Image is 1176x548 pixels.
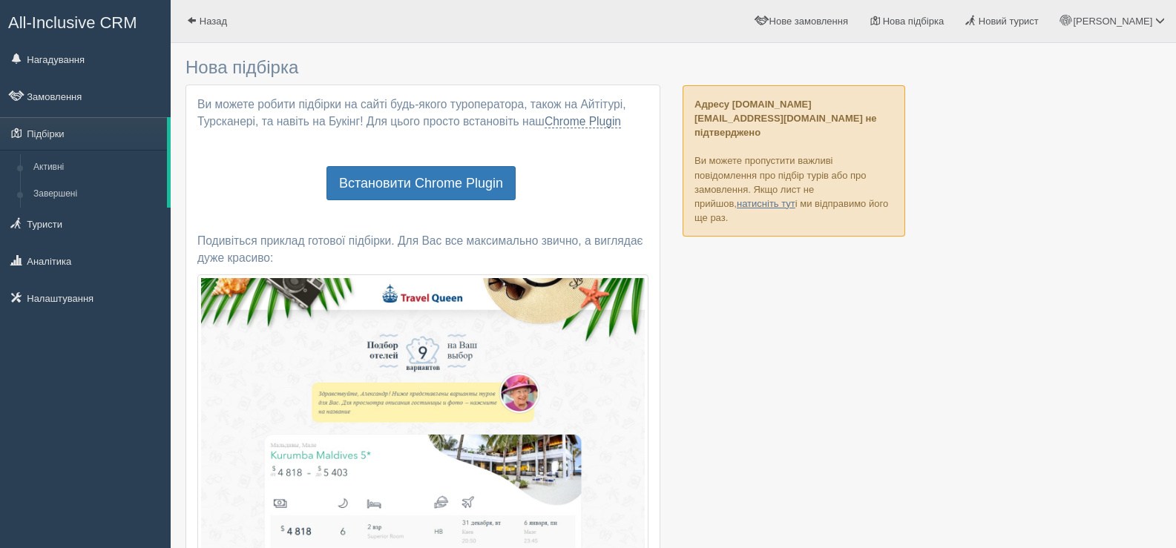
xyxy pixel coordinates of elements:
[683,85,905,237] p: Ви можете пропустити важливі повідомлення про підбір турів або про замовлення. Якщо лист не прийш...
[326,166,516,200] a: Встановити Chrome Plugin
[8,13,137,32] span: All-Inclusive CRM
[200,16,227,27] span: Назад
[979,16,1039,27] span: Новий турист
[1073,16,1152,27] span: [PERSON_NAME]
[185,58,660,77] h3: Нова підбірка
[545,115,621,128] a: Chrome Plugin
[769,16,848,27] span: Нове замовлення
[27,181,167,208] a: Завершені
[1,1,170,42] a: All-Inclusive CRM
[197,96,648,131] p: Ви можете робити підбірки на сайті будь-якого туроператора, також на Айтітурі, Турсканері, та нав...
[27,154,167,181] a: Активні
[737,198,795,209] a: натисніть тут
[694,99,876,138] b: Адресу [DOMAIN_NAME][EMAIL_ADDRESS][DOMAIN_NAME] не підтверджено
[883,16,945,27] span: Нова підбірка
[197,233,648,267] p: Подивіться приклад готової підбірки. Для Вас все максимально звично, а виглядає дуже красиво:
